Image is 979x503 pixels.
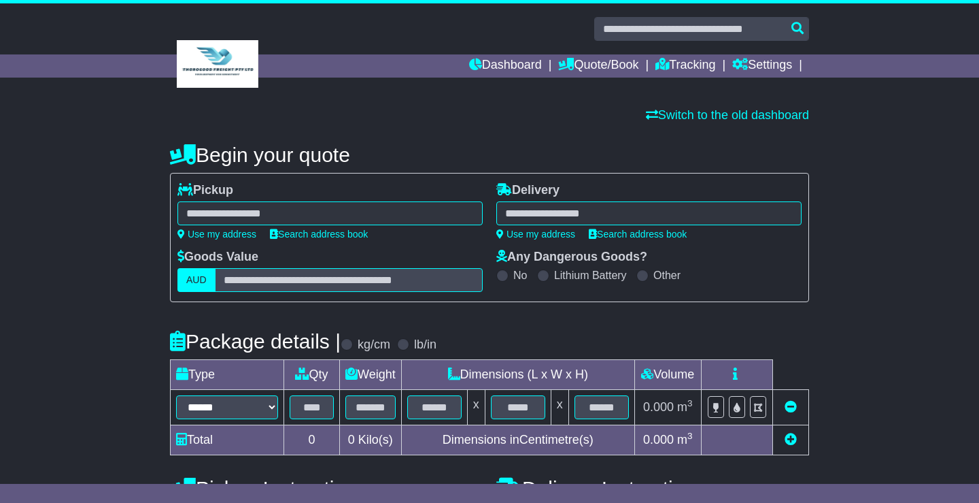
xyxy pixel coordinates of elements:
[677,433,693,447] span: m
[284,425,340,455] td: 0
[340,360,402,390] td: Weight
[177,268,216,292] label: AUD
[340,425,402,455] td: Kilo(s)
[634,360,701,390] td: Volume
[732,54,792,78] a: Settings
[655,54,715,78] a: Tracking
[643,433,674,447] span: 0.000
[170,330,341,353] h4: Package details |
[170,477,483,500] h4: Pickup Instructions
[785,400,797,414] a: Remove this item
[284,360,340,390] td: Qty
[513,269,527,282] label: No
[348,433,355,447] span: 0
[177,229,256,240] a: Use my address
[270,229,368,240] a: Search address book
[687,431,693,441] sup: 3
[551,390,568,425] td: x
[467,390,485,425] td: x
[171,425,284,455] td: Total
[646,108,809,122] a: Switch to the old dashboard
[358,338,390,353] label: kg/cm
[469,54,542,78] a: Dashboard
[496,183,560,198] label: Delivery
[177,183,233,198] label: Pickup
[496,229,575,240] a: Use my address
[558,54,638,78] a: Quote/Book
[177,250,258,265] label: Goods Value
[589,229,687,240] a: Search address book
[496,477,809,500] h4: Delivery Instructions
[643,400,674,414] span: 0.000
[414,338,436,353] label: lb/in
[653,269,681,282] label: Other
[687,398,693,408] sup: 3
[171,360,284,390] td: Type
[677,400,693,414] span: m
[401,360,634,390] td: Dimensions (L x W x H)
[170,144,809,166] h4: Begin your quote
[401,425,634,455] td: Dimensions in Centimetre(s)
[554,269,627,282] label: Lithium Battery
[785,433,797,447] a: Add new item
[496,250,647,265] label: Any Dangerous Goods?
